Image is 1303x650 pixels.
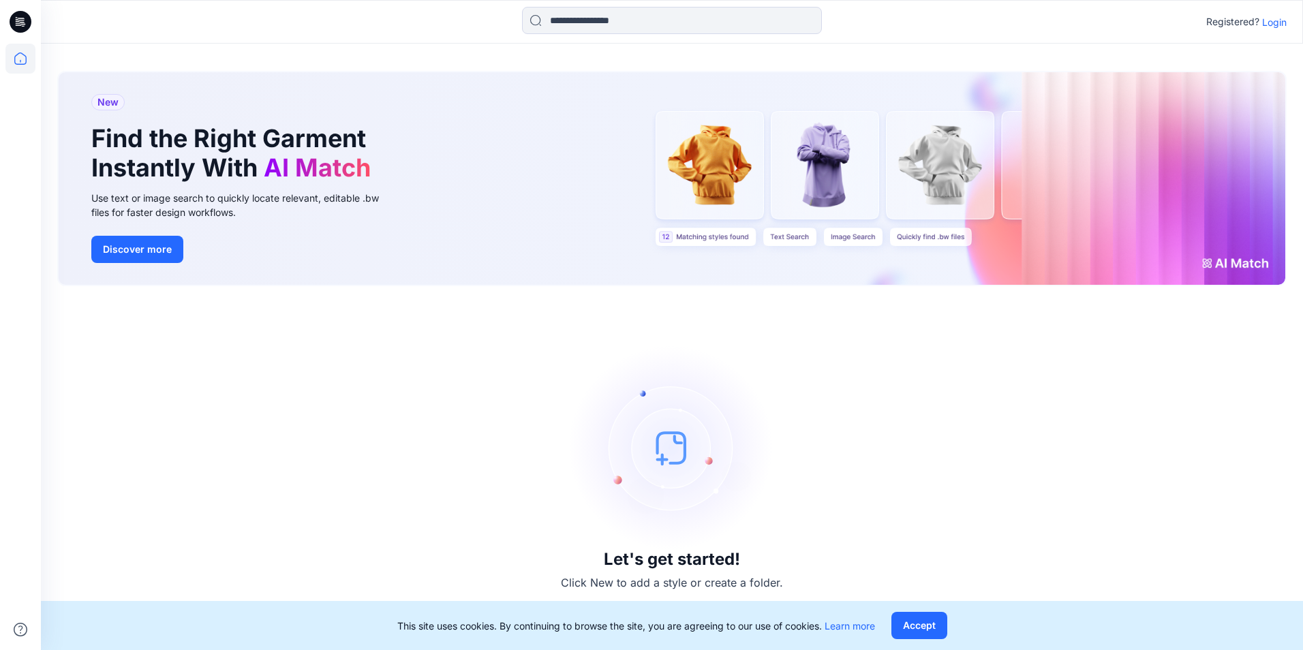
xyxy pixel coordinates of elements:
h3: Let's get started! [604,550,740,569]
h1: Find the Right Garment Instantly With [91,124,378,183]
p: Login [1262,15,1287,29]
button: Accept [891,612,947,639]
p: Registered? [1206,14,1259,30]
div: Use text or image search to quickly locate relevant, editable .bw files for faster design workflows. [91,191,398,219]
img: empty-state-image.svg [570,345,774,550]
button: Discover more [91,236,183,263]
span: New [97,94,119,110]
p: This site uses cookies. By continuing to browse the site, you are agreeing to our use of cookies. [397,619,875,633]
p: Click New to add a style or create a folder. [561,574,783,591]
a: Learn more [825,620,875,632]
span: AI Match [264,153,371,183]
